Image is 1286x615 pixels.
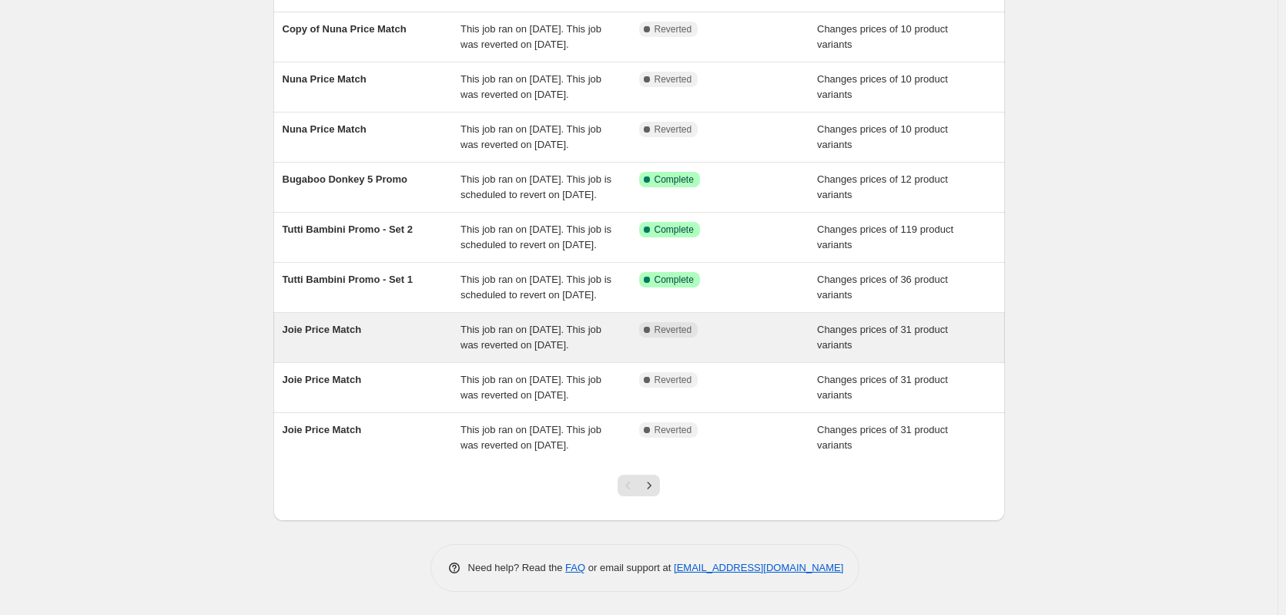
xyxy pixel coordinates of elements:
[460,123,601,150] span: This job ran on [DATE]. This job was reverted on [DATE].
[655,424,692,436] span: Reverted
[565,562,585,573] a: FAQ
[460,73,601,100] span: This job ran on [DATE]. This job was reverted on [DATE].
[585,562,674,573] span: or email support at
[817,324,948,351] span: Changes prices of 31 product variants
[618,475,660,496] nav: Pagination
[283,223,414,235] span: Tutti Bambini Promo - Set 2
[817,223,953,250] span: Changes prices of 119 product variants
[655,173,694,186] span: Complete
[283,274,414,285] span: Tutti Bambini Promo - Set 1
[817,173,948,200] span: Changes prices of 12 product variants
[283,173,408,185] span: Bugaboo Donkey 5 Promo
[817,23,948,50] span: Changes prices of 10 product variants
[817,73,948,100] span: Changes prices of 10 product variants
[460,374,601,401] span: This job ran on [DATE]. This job was reverted on [DATE].
[817,274,948,301] span: Changes prices of 36 product variants
[655,374,692,386] span: Reverted
[674,562,843,573] a: [EMAIL_ADDRESS][DOMAIN_NAME]
[460,274,611,301] span: This job ran on [DATE]. This job is scheduled to revert on [DATE].
[460,223,611,250] span: This job ran on [DATE]. This job is scheduled to revert on [DATE].
[283,123,367,135] span: Nuna Price Match
[655,123,692,136] span: Reverted
[655,274,694,286] span: Complete
[655,223,694,236] span: Complete
[817,424,948,451] span: Changes prices of 31 product variants
[283,73,367,85] span: Nuna Price Match
[283,324,362,335] span: Joie Price Match
[468,562,566,573] span: Need help? Read the
[460,324,601,351] span: This job ran on [DATE]. This job was reverted on [DATE].
[460,424,601,451] span: This job ran on [DATE]. This job was reverted on [DATE].
[283,23,407,35] span: Copy of Nuna Price Match
[655,73,692,86] span: Reverted
[817,374,948,401] span: Changes prices of 31 product variants
[283,374,362,385] span: Joie Price Match
[638,475,660,496] button: Next
[460,23,601,50] span: This job ran on [DATE]. This job was reverted on [DATE].
[283,424,362,435] span: Joie Price Match
[817,123,948,150] span: Changes prices of 10 product variants
[460,173,611,200] span: This job ran on [DATE]. This job is scheduled to revert on [DATE].
[655,324,692,336] span: Reverted
[655,23,692,35] span: Reverted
